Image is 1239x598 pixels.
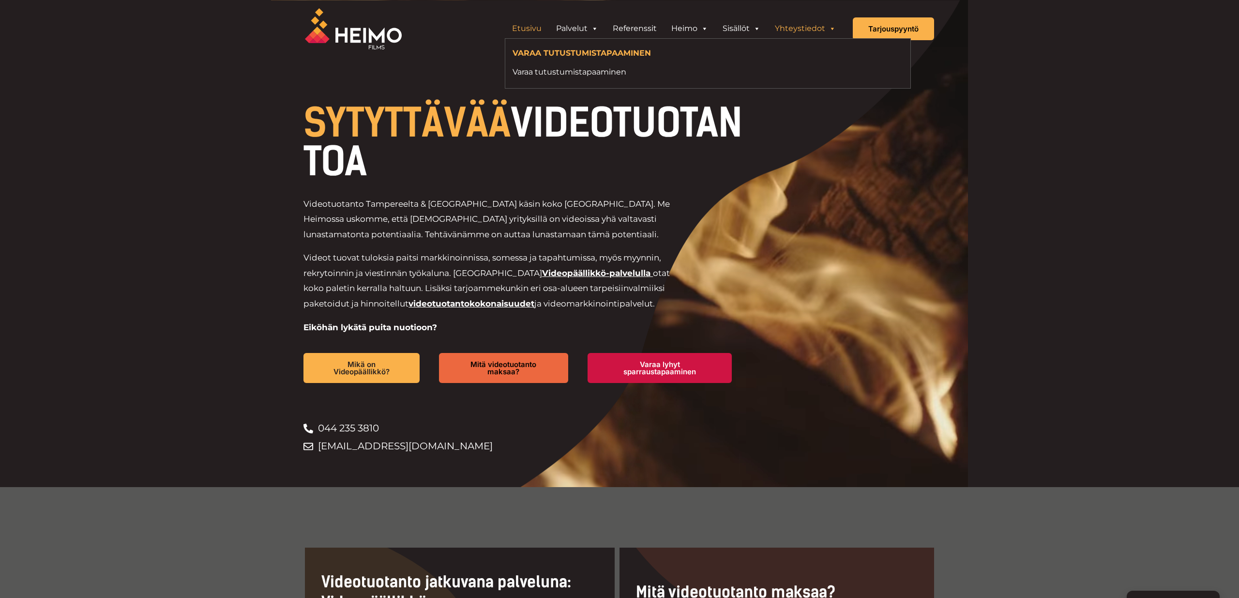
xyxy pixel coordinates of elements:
h1: VIDEOTUOTANTOA [303,104,751,181]
span: Mikä on Videopäällikkö? [319,361,404,375]
span: Varaa lyhyt sparraustapaaminen [603,361,716,375]
h4: Varaa tutustumistapaaminen [513,48,845,60]
p: Videot tuovat tuloksia paitsi markkinoinnissa, somessa ja tapahtumissa, myös myynnin, rekrytoinni... [303,250,685,311]
span: kunkin eri osa-alueen tarpeisiin [500,283,629,293]
a: Varaa lyhyt sparraustapaaminen [588,353,732,383]
span: 044 235 3810 [316,419,379,437]
a: Tarjouspyyntö [853,17,934,40]
a: 044 235 3810 [303,419,751,437]
span: [EMAIL_ADDRESS][DOMAIN_NAME] [316,437,493,455]
a: Etusivu [505,19,549,38]
strong: Eiköhän lykätä puita nuotioon? [303,322,437,332]
img: Heimo Filmsin logo [305,8,402,49]
a: Sisällöt [715,19,768,38]
span: SYTYTTÄVÄÄ [303,100,511,146]
span: valmiiksi paketoidut ja hinnoitellut [303,283,665,308]
a: Heimo [664,19,715,38]
span: ja videomarkkinointipalvelut. [534,299,655,308]
a: [EMAIL_ADDRESS][DOMAIN_NAME] [303,437,751,455]
a: Mikä on Videopäällikkö? [303,353,420,383]
span: Mitä videotuotanto maksaa? [454,361,553,375]
a: Palvelut [549,19,605,38]
a: Mitä videotuotanto maksaa? [439,353,568,383]
a: Yhteystiedot [768,19,843,38]
a: Varaa tutustumistapaaminen [513,65,845,78]
a: Referenssit [605,19,664,38]
a: videotuotantokokonaisuudet [408,299,534,308]
p: Videotuotanto Tampereelta & [GEOGRAPHIC_DATA] käsin koko [GEOGRAPHIC_DATA]. Me Heimossa uskomme, ... [303,197,685,243]
aside: Header Widget 1 [500,19,848,38]
a: Videopäällikkö-palvelulla [542,268,650,278]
